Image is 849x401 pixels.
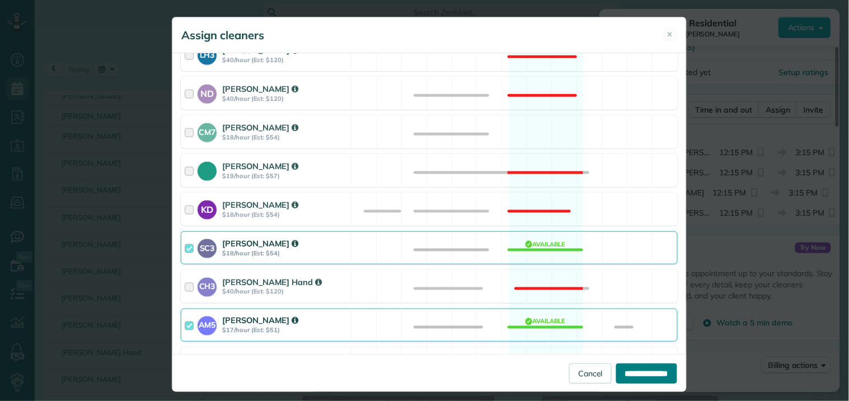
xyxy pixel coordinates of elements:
[198,239,217,254] strong: SC3
[222,315,298,326] strong: [PERSON_NAME]
[198,200,217,216] strong: KD
[222,161,298,171] strong: [PERSON_NAME]
[181,27,264,43] h5: Assign cleaners
[198,316,217,332] strong: AM5
[198,85,217,100] strong: ND
[222,56,348,64] strong: $40/hour (Est: $120)
[222,122,298,133] strong: [PERSON_NAME]
[222,277,322,287] strong: [PERSON_NAME] Hand
[222,83,298,94] strong: [PERSON_NAME]
[198,123,217,138] strong: CM7
[198,46,217,61] strong: LH3
[222,211,348,218] strong: $18/hour (Est: $54)
[222,249,348,257] strong: $18/hour (Est: $54)
[667,29,673,40] span: ✕
[222,172,348,180] strong: $19/hour (Est: $57)
[222,199,298,210] strong: [PERSON_NAME]
[222,327,348,334] strong: $17/hour (Est: $51)
[569,363,612,384] a: Cancel
[222,288,348,296] strong: $40/hour (Est: $120)
[222,133,348,141] strong: $18/hour (Est: $54)
[222,238,298,249] strong: [PERSON_NAME]
[198,278,217,293] strong: CH3
[222,95,348,102] strong: $40/hour (Est: $120)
